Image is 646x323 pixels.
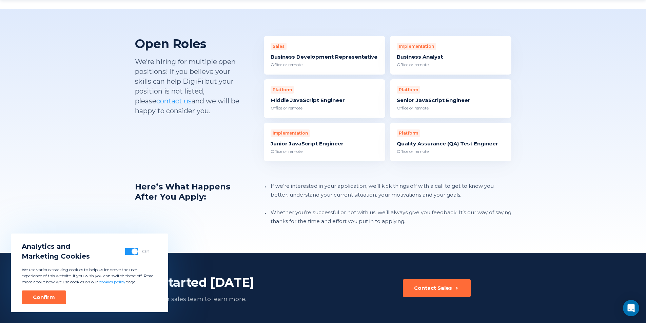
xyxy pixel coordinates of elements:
div: Open Intercom Messenger [623,300,639,316]
span: Analytics and [22,242,90,251]
div: Business Analyst [397,54,505,60]
div: Platform [397,86,420,94]
div: Confirm [33,294,55,301]
div: Contact our sales team to learn more. [135,294,286,304]
h3: Here’s what happens after you apply: [135,182,243,226]
button: Contact Sales [403,279,471,297]
a: Contact Sales [403,279,471,304]
div: Sales [271,43,287,50]
li: Whether you’re successful or not with us, we’ll always give you feedback. It’s our way of saying ... [269,208,511,226]
div: Get Started [DATE] [135,275,286,290]
div: Middle JavaScript Engineer [271,97,378,104]
div: Implementation [397,43,436,50]
div: Implementation [271,129,310,137]
div: Office or remote [397,148,505,155]
a: contact us [156,97,192,105]
div: Platform [397,129,420,137]
div: Platform [271,86,294,94]
div: Office or remote [397,105,505,111]
div: Office or remote [397,62,505,68]
h2: Open Roles [135,36,243,52]
div: Office or remote [271,62,378,68]
div: Senior JavaScript Engineer [397,97,505,104]
a: cookies policy [99,279,125,284]
span: Marketing Cookies [22,251,90,261]
p: We’re hiring for multiple open positions! If you believe your skills can help DigiFi but your pos... [135,57,243,116]
p: We use various tracking cookies to help us improve the user experience of this website. If you wi... [22,267,157,285]
div: Business Development Representative [271,54,378,60]
div: Junior JavaScript Engineer [271,140,378,147]
div: Office or remote [271,148,378,155]
li: If we’re interested in your application, we’ll kick things off with a call to get to know you bet... [269,182,511,199]
button: Confirm [22,290,66,304]
div: Office or remote [271,105,378,111]
div: Quality Assurance (QA) Test Engineer [397,140,505,147]
div: Contact Sales [414,285,452,291]
div: On [142,248,150,255]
